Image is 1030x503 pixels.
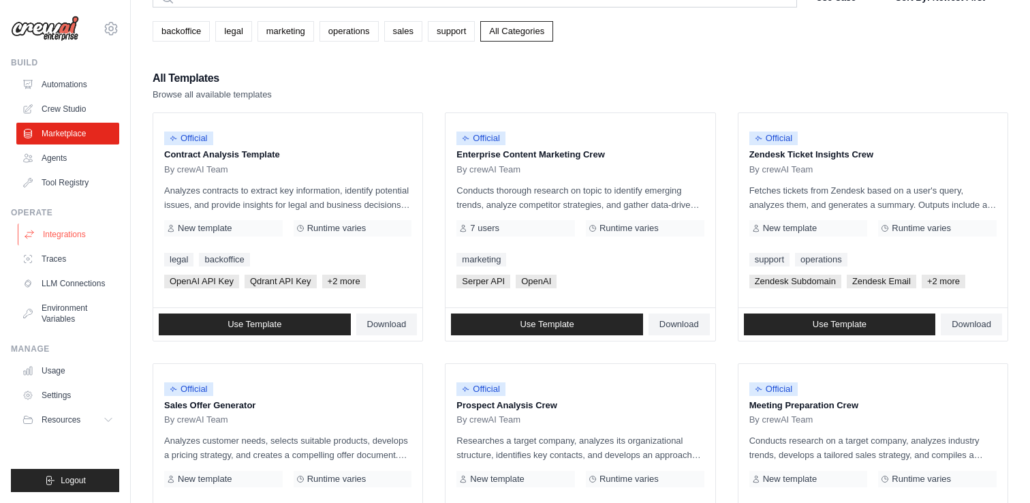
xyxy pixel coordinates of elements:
p: Sales Offer Generator [164,399,411,412]
span: OpenAI [516,275,557,288]
span: Download [952,319,991,330]
p: Meeting Preparation Crew [749,399,997,412]
span: Zendesk Email [847,275,916,288]
span: By crewAI Team [456,414,520,425]
span: +2 more [922,275,965,288]
a: backoffice [199,253,249,266]
p: Browse all available templates [153,88,272,102]
p: Conducts research on a target company, analyzes industry trends, develops a tailored sales strate... [749,433,997,462]
img: Logo [11,16,79,42]
p: Prospect Analysis Crew [456,399,704,412]
span: Use Template [520,319,574,330]
a: Download [356,314,418,335]
span: 7 users [470,223,499,234]
button: Logout [11,469,119,492]
div: Operate [11,207,119,218]
p: Enterprise Content Marketing Crew [456,148,704,162]
p: Researches a target company, analyzes its organizational structure, identifies key contacts, and ... [456,433,704,462]
span: By crewAI Team [749,414,813,425]
a: Usage [16,360,119,382]
span: +2 more [322,275,366,288]
a: support [749,253,790,266]
a: operations [319,21,379,42]
a: Automations [16,74,119,95]
a: Integrations [18,224,121,245]
span: Use Template [813,319,867,330]
span: Runtime varies [892,223,951,234]
span: New template [178,223,232,234]
p: Conducts thorough research on topic to identify emerging trends, analyze competitor strategies, a... [456,183,704,212]
span: Resources [42,414,80,425]
div: Manage [11,344,119,354]
span: Download [659,319,699,330]
a: LLM Connections [16,273,119,294]
a: Crew Studio [16,98,119,120]
span: Official [456,132,505,145]
a: Use Template [159,314,351,335]
span: New template [470,474,524,485]
span: By crewAI Team [456,164,520,175]
span: Runtime varies [892,474,951,485]
span: OpenAI API Key [164,275,239,288]
span: New template [178,474,232,485]
a: Download [649,314,710,335]
span: Logout [61,475,86,486]
h2: All Templates [153,69,272,88]
span: Official [749,132,798,145]
a: Agents [16,147,119,169]
a: Tool Registry [16,172,119,194]
div: Build [11,57,119,68]
span: Official [164,132,213,145]
a: Marketplace [16,123,119,144]
p: Fetches tickets from Zendesk based on a user's query, analyzes them, and generates a summary. Out... [749,183,997,212]
a: support [428,21,475,42]
span: Official [456,382,505,396]
a: sales [384,21,422,42]
a: Settings [16,384,119,406]
a: legal [215,21,251,42]
span: Runtime varies [307,223,366,234]
span: Use Template [228,319,281,330]
p: Analyzes contracts to extract key information, identify potential issues, and provide insights fo... [164,183,411,212]
a: All Categories [480,21,553,42]
p: Contract Analysis Template [164,148,411,162]
span: Official [164,382,213,396]
span: New template [763,474,817,485]
span: Runtime varies [307,474,366,485]
a: backoffice [153,21,210,42]
span: New template [763,223,817,234]
a: Environment Variables [16,297,119,330]
a: operations [795,253,847,266]
span: Qdrant API Key [245,275,317,288]
button: Resources [16,409,119,431]
span: Download [367,319,407,330]
a: Download [941,314,1002,335]
a: legal [164,253,193,266]
a: marketing [257,21,314,42]
span: By crewAI Team [164,164,228,175]
p: Zendesk Ticket Insights Crew [749,148,997,162]
span: By crewAI Team [749,164,813,175]
span: Runtime varies [599,474,659,485]
span: By crewAI Team [164,414,228,425]
span: Runtime varies [599,223,659,234]
a: Use Template [744,314,936,335]
p: Analyzes customer needs, selects suitable products, develops a pricing strategy, and creates a co... [164,433,411,462]
a: marketing [456,253,506,266]
span: Official [749,382,798,396]
a: Traces [16,248,119,270]
span: Serper API [456,275,510,288]
span: Zendesk Subdomain [749,275,841,288]
a: Use Template [451,314,643,335]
